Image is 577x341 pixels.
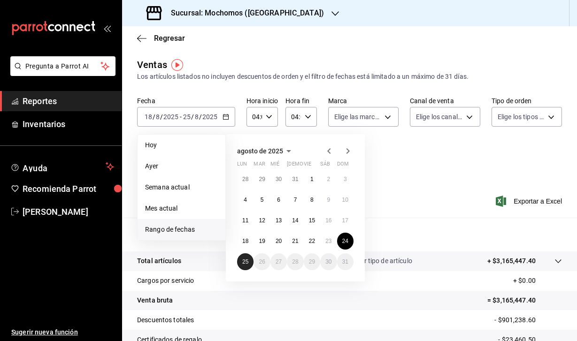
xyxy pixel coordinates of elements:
abbr: 4 de agosto de 2025 [244,197,247,203]
button: 3 de agosto de 2025 [337,171,354,188]
span: Hoy [145,140,218,150]
a: Pregunta a Parrot AI [7,68,115,78]
button: 31 de julio de 2025 [287,171,303,188]
span: / [160,113,163,121]
button: 15 de agosto de 2025 [304,212,320,229]
span: Regresar [154,34,185,43]
img: Tooltip marker [171,59,183,71]
abbr: 30 de julio de 2025 [276,176,282,182]
abbr: 31 de julio de 2025 [292,176,298,182]
button: 4 de agosto de 2025 [237,191,254,208]
p: + $0.00 [513,276,562,286]
button: Pregunta a Parrot AI [10,56,115,76]
button: 8 de agosto de 2025 [304,191,320,208]
button: 29 de agosto de 2025 [304,253,320,270]
abbr: 1 de agosto de 2025 [310,176,314,182]
label: Hora inicio [246,98,278,104]
button: open_drawer_menu [103,24,111,32]
span: Pregunta a Parrot AI [25,61,101,71]
abbr: 17 de agosto de 2025 [342,217,348,224]
input: -- [144,113,153,121]
abbr: 29 de julio de 2025 [259,176,265,182]
h3: Sucursal: Mochomos ([GEOGRAPHIC_DATA]) [163,8,324,19]
abbr: 12 de agosto de 2025 [259,217,265,224]
button: 6 de agosto de 2025 [270,191,287,208]
button: 13 de agosto de 2025 [270,212,287,229]
span: Inventarios [23,118,114,130]
span: / [153,113,155,121]
abbr: domingo [337,161,349,171]
abbr: miércoles [270,161,279,171]
span: / [191,113,194,121]
label: Marca [328,98,399,104]
span: Mes actual [145,204,218,213]
p: - $901,238.60 [494,315,562,325]
p: Total artículos [137,256,181,266]
abbr: 7 de agosto de 2025 [294,197,297,203]
span: Elige los tipos de orden [498,112,545,121]
button: 18 de agosto de 2025 [237,233,254,250]
button: 1 de agosto de 2025 [304,171,320,188]
abbr: 26 de agosto de 2025 [259,258,265,265]
abbr: 29 de agosto de 2025 [309,258,315,265]
button: 24 de agosto de 2025 [337,233,354,250]
label: Hora fin [285,98,317,104]
p: Descuentos totales [137,315,194,325]
button: 12 de agosto de 2025 [254,212,270,229]
abbr: 13 de agosto de 2025 [276,217,282,224]
span: Reportes [23,95,114,107]
abbr: 5 de agosto de 2025 [261,197,264,203]
button: 29 de julio de 2025 [254,171,270,188]
button: 14 de agosto de 2025 [287,212,303,229]
abbr: 18 de agosto de 2025 [242,238,248,244]
span: Exportar a Excel [498,196,562,207]
abbr: 8 de agosto de 2025 [310,197,314,203]
button: 26 de agosto de 2025 [254,253,270,270]
abbr: 31 de agosto de 2025 [342,258,348,265]
abbr: viernes [304,161,311,171]
label: Tipo de orden [492,98,562,104]
p: = $3,165,447.40 [487,296,562,305]
abbr: 6 de agosto de 2025 [277,197,280,203]
abbr: 30 de agosto de 2025 [325,258,331,265]
span: [PERSON_NAME] [23,205,114,218]
p: Cargos por servicio [137,276,194,286]
button: 30 de julio de 2025 [270,171,287,188]
button: 21 de agosto de 2025 [287,233,303,250]
input: -- [183,113,191,121]
div: Ventas [137,58,167,72]
abbr: 11 de agosto de 2025 [242,217,248,224]
span: Ayuda [23,161,102,172]
span: Elige los canales de venta [416,112,463,121]
button: 25 de agosto de 2025 [237,253,254,270]
button: 16 de agosto de 2025 [320,212,337,229]
button: agosto de 2025 [237,145,294,157]
span: Sugerir nueva función [11,327,114,337]
span: agosto de 2025 [237,147,283,155]
button: 17 de agosto de 2025 [337,212,354,229]
abbr: 21 de agosto de 2025 [292,238,298,244]
p: Venta bruta [137,296,173,305]
abbr: 28 de agosto de 2025 [292,258,298,265]
span: Rango de fechas [145,225,218,235]
button: 30 de agosto de 2025 [320,253,337,270]
button: Regresar [137,34,185,43]
abbr: martes [254,161,265,171]
abbr: sábado [320,161,330,171]
button: 19 de agosto de 2025 [254,233,270,250]
input: -- [155,113,160,121]
p: + $3,165,447.40 [487,256,536,266]
abbr: 28 de julio de 2025 [242,176,248,182]
abbr: 2 de agosto de 2025 [327,176,330,182]
abbr: 10 de agosto de 2025 [342,197,348,203]
span: Semana actual [145,182,218,192]
button: 2 de agosto de 2025 [320,171,337,188]
button: 10 de agosto de 2025 [337,191,354,208]
button: 9 de agosto de 2025 [320,191,337,208]
abbr: 22 de agosto de 2025 [309,238,315,244]
span: / [199,113,202,121]
abbr: jueves [287,161,342,171]
button: 7 de agosto de 2025 [287,191,303,208]
abbr: 15 de agosto de 2025 [309,217,315,224]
